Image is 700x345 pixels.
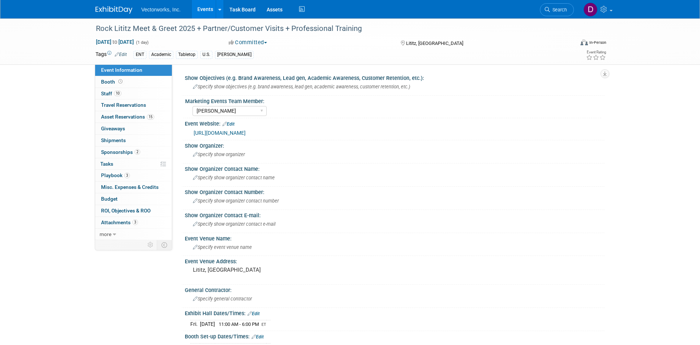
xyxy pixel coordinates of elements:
span: 3 [132,219,138,225]
a: ROI, Objectives & ROO [95,205,172,216]
span: Booth not reserved yet [117,79,124,84]
span: (1 day) [135,40,149,45]
a: Misc. Expenses & Credits [95,182,172,193]
span: Travel Reservations [101,102,146,108]
div: Booth Set-up Dates/Times: [185,331,604,341]
span: Playbook [101,172,130,178]
a: Attachments3 [95,217,172,228]
div: Marketing Events Team Member: [185,96,601,105]
a: Staff10 [95,88,172,99]
div: Academic [149,51,173,59]
div: U.S. [200,51,212,59]
span: Budget [101,196,118,202]
div: Event Rating [586,50,606,54]
pre: Lititz, [GEOGRAPHIC_DATA] [193,267,351,273]
span: Specify event venue name [193,244,252,250]
a: Edit [222,122,235,127]
span: Tasks [100,161,113,167]
div: Event Format [530,38,606,49]
td: Toggle Event Tabs [157,240,172,250]
a: Playbook3 [95,170,172,181]
span: Shipments [101,137,126,143]
img: ExhibitDay [96,6,132,14]
span: Specify show organizer contact e-mail [193,221,276,227]
a: Shipments [95,135,172,146]
span: 15 [147,114,154,120]
span: ROI, Objectives & ROO [101,208,150,214]
td: [DATE] [200,320,215,328]
div: Rock Lititz Meet & Greet 2025 + Partner/Customer Visits + Professional Training [93,22,563,35]
span: more [100,231,111,237]
div: Show Objectives (e.g. Brand Awareness, Lead gen, Academic Awareness, Customer Retention, etc.): [185,73,604,82]
a: Edit [247,311,260,316]
span: 11:00 AM - 6:00 PM [219,321,259,327]
span: Attachments [101,219,138,225]
div: Show Organizer Contact Name: [185,163,604,173]
a: Booth [95,76,172,88]
a: Event Information [95,64,172,76]
a: [URL][DOMAIN_NAME] [194,130,246,136]
img: Format-Inperson.png [581,39,588,45]
button: Committed [226,39,270,46]
span: Specify general contractor [193,296,252,302]
a: Sponsorships2 [95,147,172,158]
span: Lititz, [GEOGRAPHIC_DATA] [406,41,463,46]
span: to [111,39,118,45]
span: ET [261,322,266,327]
div: Show Organizer Contact E-mail: [185,210,604,219]
td: Fri. [190,320,200,328]
div: Exhibit Hall Dates/Times: [185,308,604,317]
img: Don Hall [583,3,597,17]
span: Search [550,7,567,13]
span: 2 [135,149,140,155]
a: Giveaways [95,123,172,134]
div: Event Website: [185,118,604,128]
span: Sponsorships [101,149,140,155]
span: Event Information [101,67,142,73]
span: Giveaways [101,126,125,131]
a: Budget [95,193,172,205]
a: Tasks [95,158,172,170]
a: more [95,229,172,240]
span: Staff [101,91,121,96]
span: Specify show organizer contact name [193,175,275,180]
span: Vectorworks, Inc. [141,7,181,13]
div: General Contractor: [185,285,604,294]
span: 3 [124,173,130,178]
div: [PERSON_NAME] [215,51,254,59]
a: Asset Reservations15 [95,111,172,123]
span: 10 [114,91,121,96]
span: Specify show organizer contact number [193,198,279,204]
span: Specify show objectives (e.g. brand awareness, lead gen, academic awareness, customer retention, ... [193,84,410,89]
a: Travel Reservations [95,99,172,111]
div: ENT [134,51,146,59]
span: Booth [101,79,124,85]
span: Asset Reservations [101,114,154,120]
td: Personalize Event Tab Strip [144,240,157,250]
span: Specify show organizer [193,152,245,157]
div: Event Venue Address: [185,256,604,265]
a: Edit [252,334,264,339]
div: Tabletop [176,51,198,59]
a: Search [540,3,574,16]
a: Edit [115,52,127,57]
td: Tags [96,50,127,59]
span: Misc. Expenses & Credits [101,184,159,190]
span: [DATE] [DATE] [96,39,134,45]
div: Event Venue Name: [185,233,604,242]
div: Show Organizer Contact Number: [185,187,604,196]
div: In-Person [589,40,606,45]
div: Show Organizer: [185,140,604,149]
